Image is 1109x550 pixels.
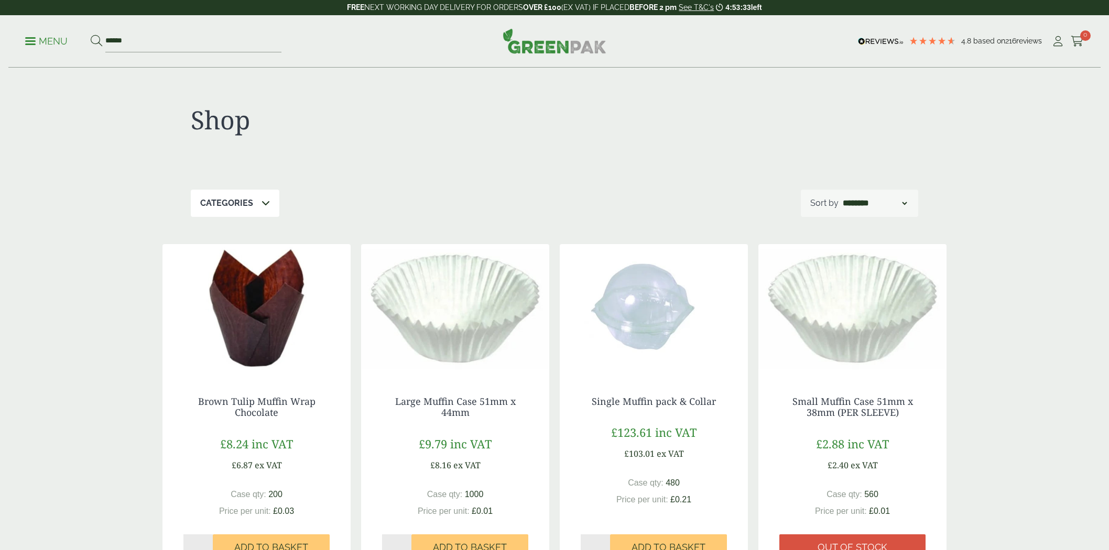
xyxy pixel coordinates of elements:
[864,490,878,499] span: 560
[465,490,484,499] span: 1000
[162,244,351,375] img: 3530029AD Tulip Muffin Wrap Chocolate 175 x 175mm
[816,436,844,452] span: £2.88
[503,28,606,53] img: GreenPak Supplies
[655,424,697,440] span: inc VAT
[1051,36,1064,47] i: My Account
[611,424,652,440] span: £123.61
[725,3,751,12] span: 4:53:33
[273,507,294,515] span: £0.03
[268,490,282,499] span: 200
[472,507,493,515] span: £0.01
[758,244,947,375] img: 3530026 Small Muffin Case 51 x 38mm
[657,448,684,459] span: ex VAT
[453,459,481,471] span: ex VAT
[973,37,1005,45] span: Based on
[232,459,253,471] span: £6.87
[624,448,655,459] span: £103.01
[418,507,470,515] span: Price per unit:
[231,490,266,499] span: Case qty:
[25,35,68,48] p: Menu
[255,459,282,471] span: ex VAT
[909,36,956,46] div: 4.79 Stars
[592,395,716,408] a: Single Muffin pack & Collar
[191,105,554,135] h1: Shop
[670,495,691,504] span: £0.21
[751,3,762,12] span: left
[869,507,890,515] span: £0.01
[629,3,677,12] strong: BEFORE 2 pm
[347,3,364,12] strong: FREE
[1080,30,1091,41] span: 0
[523,3,561,12] strong: OVER £100
[858,38,904,45] img: REVIEWS.io
[198,395,316,419] a: Brown Tulip Muffin Wrap Chocolate
[961,37,973,45] span: 4.8
[827,490,862,499] span: Case qty:
[361,244,549,375] img: 3530027 large Muffin Case 51 x 44mm
[1016,37,1042,45] span: reviews
[616,495,668,504] span: Price per unit:
[679,3,714,12] a: See T&C's
[847,436,889,452] span: inc VAT
[828,459,849,471] span: £2.40
[1005,37,1016,45] span: 216
[419,436,447,452] span: £9.79
[252,436,293,452] span: inc VAT
[220,436,248,452] span: £8.24
[1071,36,1084,47] i: Cart
[427,490,463,499] span: Case qty:
[395,395,516,419] a: Large Muffin Case 51mm x 44mm
[430,459,451,471] span: £8.16
[25,35,68,46] a: Menu
[851,459,878,471] span: ex VAT
[628,478,664,487] span: Case qty:
[810,197,839,210] p: Sort by
[200,197,253,210] p: Categories
[792,395,913,419] a: Small Muffin Case 51mm x 38mm (PER SLEEVE)
[560,244,748,375] img: 2530051 Single Muffin Pack & Collar
[815,507,867,515] span: Price per unit:
[1071,34,1084,49] a: 0
[666,478,680,487] span: 480
[841,197,909,210] select: Shop order
[450,436,492,452] span: inc VAT
[219,507,271,515] span: Price per unit:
